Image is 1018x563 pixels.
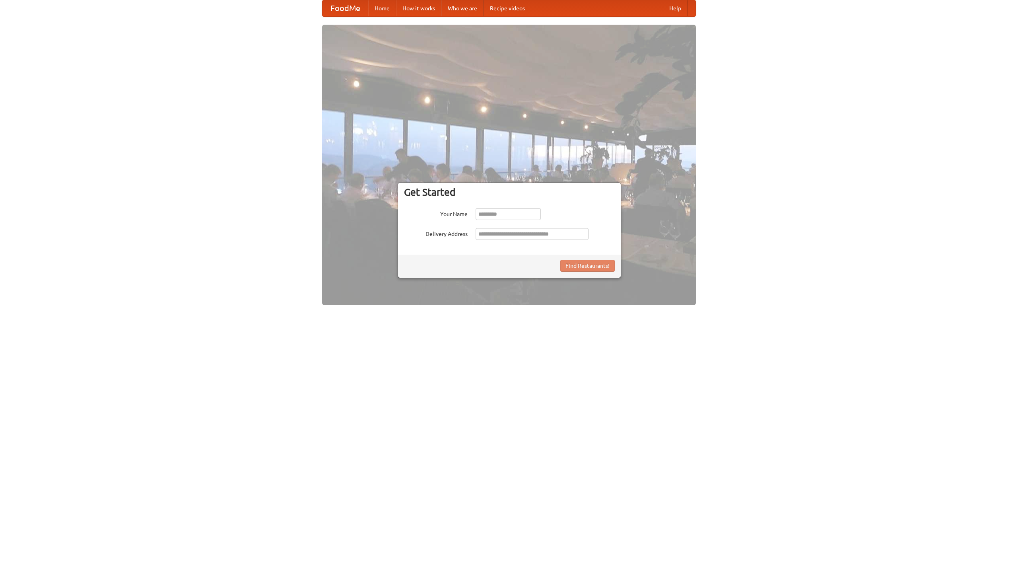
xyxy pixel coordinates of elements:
a: Home [368,0,396,16]
a: Who we are [441,0,484,16]
a: FoodMe [322,0,368,16]
a: Recipe videos [484,0,531,16]
a: How it works [396,0,441,16]
a: Help [663,0,688,16]
button: Find Restaurants! [560,260,615,272]
label: Delivery Address [404,228,468,238]
label: Your Name [404,208,468,218]
h3: Get Started [404,186,615,198]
